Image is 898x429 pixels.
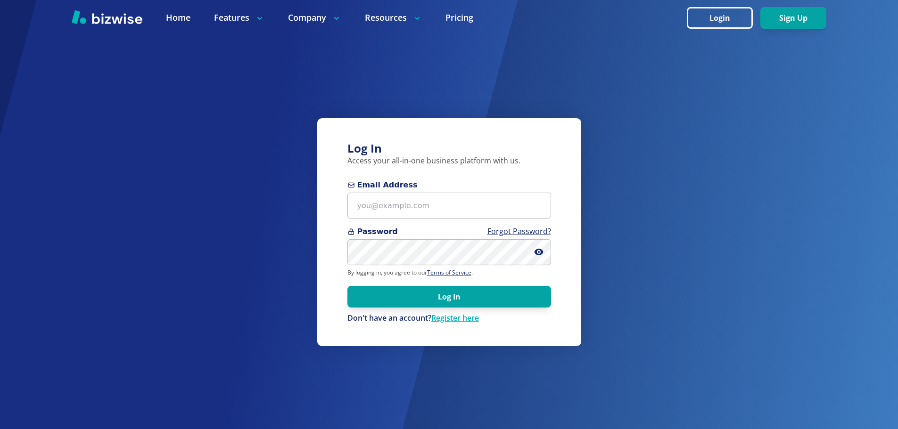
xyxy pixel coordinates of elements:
[347,286,551,308] button: Log In
[347,313,551,324] p: Don't have an account?
[347,193,551,219] input: you@example.com
[427,268,471,276] a: Terms of Service
[347,313,551,324] div: Don't have an account?Register here
[445,12,473,24] a: Pricing
[166,12,190,24] a: Home
[760,14,826,23] a: Sign Up
[487,226,551,236] a: Forgot Password?
[72,10,142,24] img: Bizwise Logo
[760,7,826,29] button: Sign Up
[431,313,479,323] a: Register here
[288,12,341,24] p: Company
[347,269,551,276] p: By logging in, you agree to our .
[687,7,753,29] button: Login
[365,12,422,24] p: Resources
[347,141,551,156] h3: Log In
[214,12,264,24] p: Features
[347,226,551,237] span: Password
[347,156,551,166] p: Access your all-in-one business platform with us.
[347,179,551,191] span: Email Address
[687,14,760,23] a: Login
